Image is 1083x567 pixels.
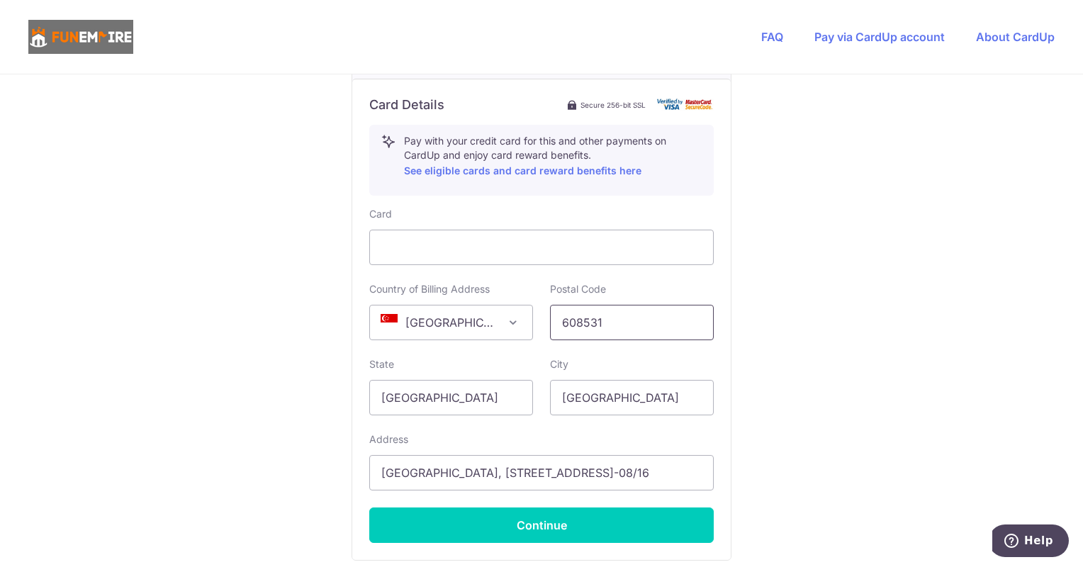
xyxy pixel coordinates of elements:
input: Example 123456 [550,305,714,340]
a: Pay via CardUp account [814,30,945,44]
p: Pay with your credit card for this and other payments on CardUp and enjoy card reward benefits. [404,134,702,179]
label: Country of Billing Address [369,282,490,296]
h6: Card Details [369,96,444,113]
span: Singapore [370,305,532,339]
iframe: Secure card payment input frame [381,239,702,256]
a: See eligible cards and card reward benefits here [404,164,641,176]
a: About CardUp [976,30,1055,44]
label: Address [369,432,408,447]
label: City [550,357,568,371]
span: Singapore [369,305,533,340]
label: State [369,357,394,371]
iframe: Opens a widget where you can find more information [992,524,1069,560]
img: card secure [657,99,714,111]
label: Card [369,207,392,221]
span: Secure 256-bit SSL [580,99,646,111]
label: Postal Code [550,282,606,296]
a: FAQ [761,30,783,44]
button: Continue [369,507,714,543]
